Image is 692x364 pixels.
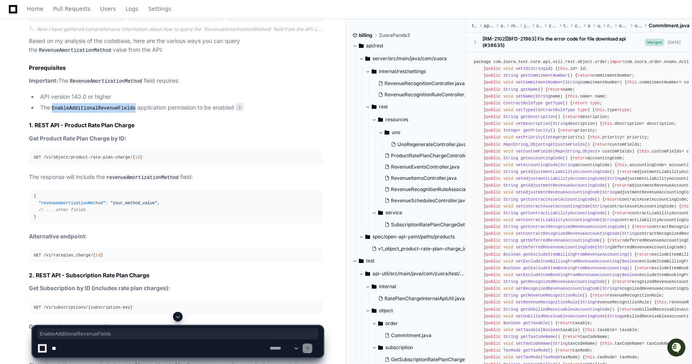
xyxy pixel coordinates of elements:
[597,245,684,250] span: deferredRevenueAccountingCode
[619,22,628,29] span: object
[503,108,513,112] span: void
[391,175,457,181] span: RevenueItemsController.java
[126,6,138,11] span: Logs
[578,59,592,64] span: object
[379,68,426,75] span: internal/rest/settings
[580,94,590,99] span: name
[486,183,501,188] span: public
[379,283,396,290] span: internal
[503,218,513,222] span: void
[620,108,630,112] span: type
[486,114,501,119] span: public
[385,128,389,137] svg: Directory
[486,80,501,85] span: public
[365,100,472,113] button: rest
[486,66,501,71] span: public
[486,204,501,209] span: public
[516,66,528,71] span: setId
[523,128,550,133] span: getPriority
[106,201,108,205] span: :
[635,59,647,64] span: zuora
[486,135,501,140] span: public
[503,238,518,243] span: String
[375,78,474,89] button: RevenueRecognitionController.java
[236,103,244,111] span: 2
[503,114,518,119] span: String
[649,59,662,64] span: order
[29,173,323,182] p: The response will include the field:
[615,183,629,188] span: return
[503,252,521,257] span: Boolean
[602,121,612,126] span: this
[668,39,681,45] div: [DATE]
[560,163,575,167] span: String
[560,128,575,133] span: return
[486,266,501,270] span: public
[607,108,617,112] span: type
[607,22,613,29] span: rest
[372,113,479,126] button: resources
[100,6,116,11] span: Users
[610,238,625,243] span: return
[486,211,501,216] span: public
[486,163,501,167] span: public
[578,73,592,78] span: return
[620,169,635,174] span: return
[503,142,511,147] span: Map
[588,22,591,29] span: api
[523,252,627,257] span: getExcludeItemBillingFromRevenueAccounting
[516,204,590,209] span: setContractAssetAccountingCode
[105,174,180,181] code: revenueAmortizationMethod
[486,190,501,195] span: public
[379,104,388,110] span: rest
[29,76,323,86] p: The field requires:
[615,211,629,216] span: return
[516,259,620,264] span: setExcludeItemBillingFromRevenueAccounting
[503,80,513,85] span: void
[381,184,480,195] button: RevenueRecognitionRuleAssociationController.java
[622,259,639,264] span: Boolean
[80,84,97,90] span: Pylon
[564,22,569,29] span: test
[385,92,475,98] span: RevenueRecognitionRuleController.java
[503,87,518,92] span: String
[605,197,620,202] span: return
[352,39,460,52] button: api/rest
[365,304,472,317] button: object
[379,307,393,314] span: object
[365,280,472,293] button: internal
[516,245,595,250] span: setDeferredRevenueAccountingCode
[516,149,553,154] span: setCustomFields
[521,169,610,174] span: getAdjustmentLiabilityAccountingCode
[486,231,501,236] span: public
[135,155,140,160] span: id
[545,135,582,140] span: priority
[391,197,468,204] span: RevenueSchedulesController.java
[513,142,528,147] span: String
[553,121,595,126] span: description
[27,60,132,68] div: Start new chat
[511,22,518,29] span: main
[639,149,649,154] span: this
[516,272,620,277] span: setExcludeItemBookingFromRevenueAccounting
[597,245,612,250] span: String
[368,243,468,254] button: v1_object_product-rate-plan-charge_id.yaml
[503,211,518,216] span: String
[503,73,518,78] span: String
[391,164,460,170] span: RevenueEventsController.java
[531,66,545,71] span: String
[553,121,568,126] span: String
[486,108,501,112] span: public
[503,183,518,188] span: String
[482,36,645,49] div: [RM-2102][BFD-21963] Fix the error code for file download api (#38635)
[575,22,581,29] span: core
[503,224,518,229] span: String
[372,55,447,62] span: server/src/main/java/com/zuora
[486,259,501,264] span: public
[8,32,146,45] div: Welcome
[549,22,557,29] span: zuora
[572,101,587,106] span: return
[592,204,674,209] span: contractAssetAccountingCode
[521,156,563,161] span: getAccountingCode
[558,66,568,71] span: this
